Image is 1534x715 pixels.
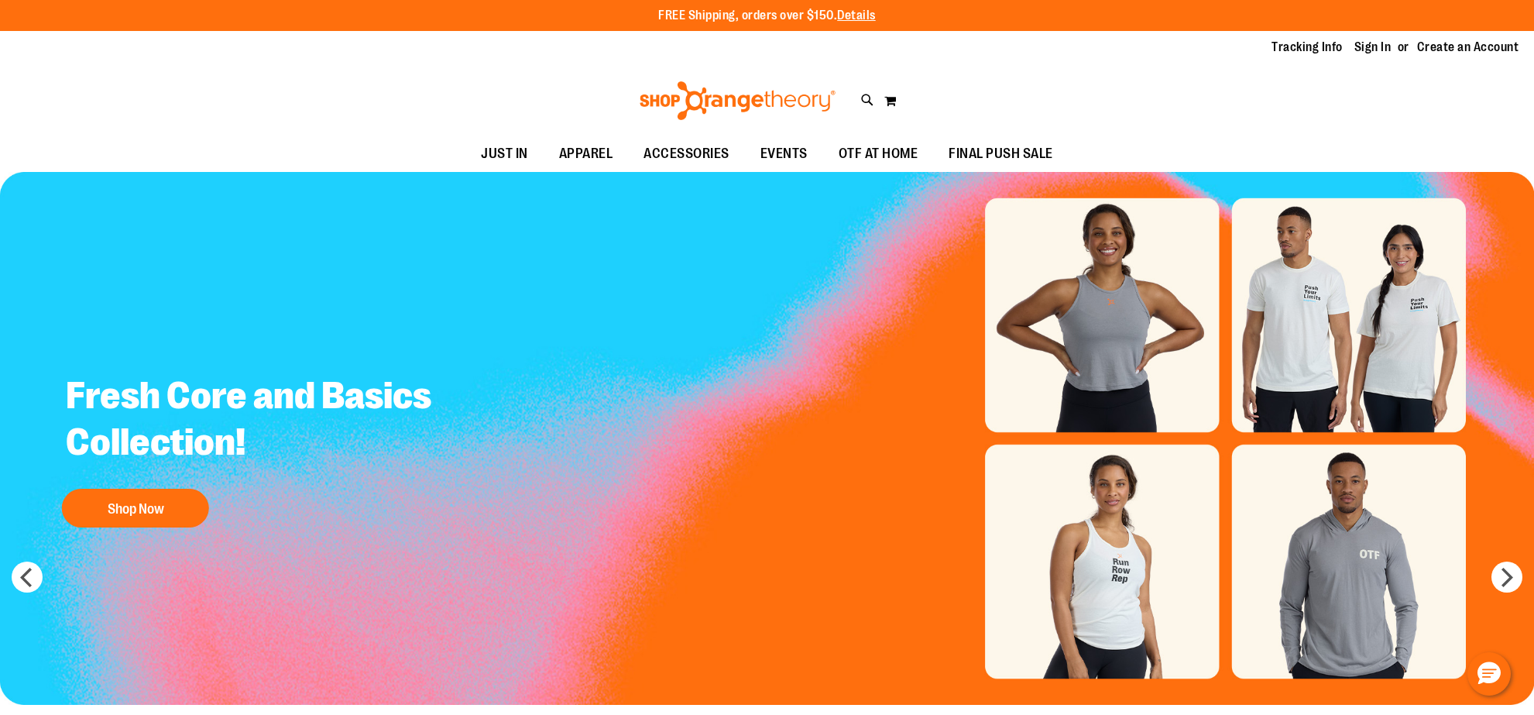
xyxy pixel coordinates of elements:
[1491,562,1522,593] button: next
[481,136,528,171] span: JUST IN
[949,136,1053,171] span: FINAL PUSH SALE
[658,7,876,25] p: FREE Shipping, orders over $150.
[643,136,729,171] span: ACCESSORIES
[1467,652,1511,696] button: Hello, have a question? Let’s chat.
[62,489,209,528] button: Shop Now
[628,136,745,172] a: ACCESSORIES
[933,136,1069,172] a: FINAL PUSH SALE
[544,136,629,172] a: APPAREL
[54,361,467,481] h2: Fresh Core and Basics Collection!
[1417,39,1519,56] a: Create an Account
[559,136,613,171] span: APPAREL
[839,136,918,171] span: OTF AT HOME
[823,136,934,172] a: OTF AT HOME
[465,136,544,172] a: JUST IN
[760,136,808,171] span: EVENTS
[1354,39,1392,56] a: Sign In
[637,81,838,120] img: Shop Orangetheory
[837,9,876,22] a: Details
[1271,39,1343,56] a: Tracking Info
[54,361,467,535] a: Fresh Core and Basics Collection! Shop Now
[745,136,823,172] a: EVENTS
[12,562,43,593] button: prev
